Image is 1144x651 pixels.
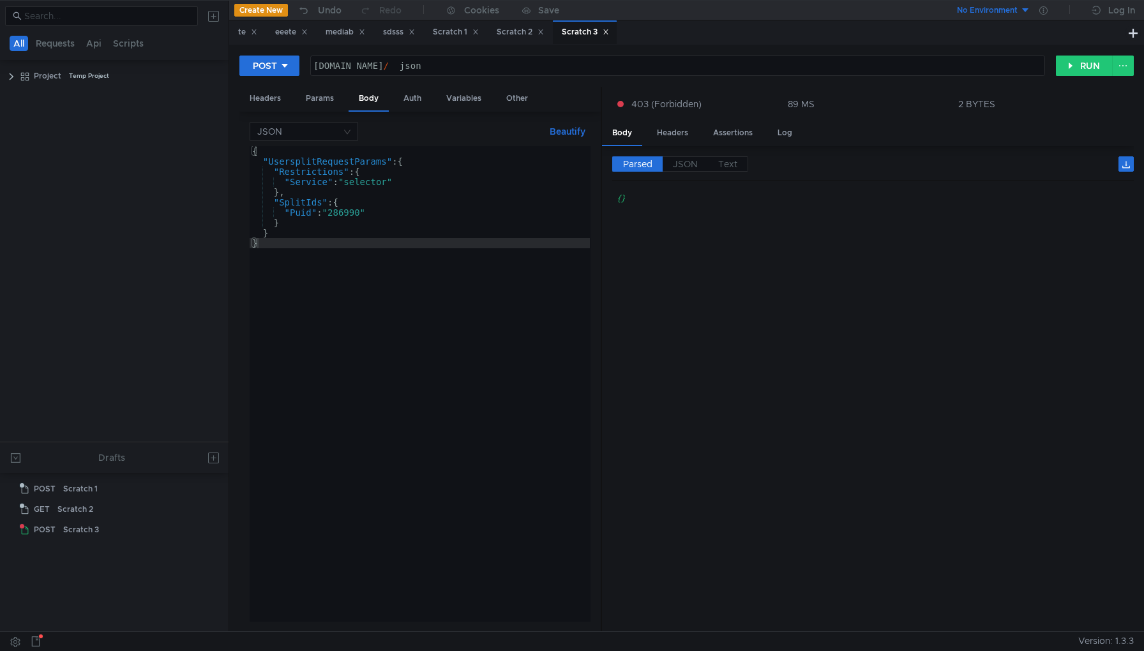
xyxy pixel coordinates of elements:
div: {} [617,191,1116,205]
div: Scratch 3 [562,26,609,39]
input: Search... [24,9,190,23]
div: sdsss [383,26,415,39]
div: Scratch 2 [57,500,93,519]
div: 89 MS [788,98,815,110]
button: RUN [1056,56,1113,76]
div: Headers [239,87,291,110]
div: Headers [647,121,698,145]
div: Body [349,87,389,112]
div: Redo [379,3,402,18]
span: Parsed [623,158,652,170]
button: Undo [288,1,350,20]
div: Scratch 1 [63,479,98,498]
span: Text [718,158,737,170]
div: Variables [436,87,492,110]
button: All [10,36,28,51]
button: POST [239,56,299,76]
button: Redo [350,1,410,20]
div: Scratch 2 [497,26,544,39]
div: mediab [326,26,365,39]
span: JSON [673,158,698,170]
div: eeete [275,26,308,39]
div: Project [34,66,61,86]
div: Temp Project [69,66,109,86]
div: Body [602,121,642,146]
div: Assertions [703,121,763,145]
button: Beautify [545,124,591,139]
div: Scratch 3 [63,520,99,539]
span: 403 (Forbidden) [631,97,702,111]
div: Drafts [98,450,125,465]
div: Undo [318,3,342,18]
span: GET [34,500,50,519]
span: POST [34,479,56,498]
div: Params [296,87,344,110]
div: Cookies [464,3,499,18]
button: Api [82,36,105,51]
div: Scratch 1 [433,26,479,39]
span: POST [34,520,56,539]
button: Create New [234,4,288,17]
button: Requests [32,36,79,51]
div: 2 BYTES [958,98,995,110]
div: Save [538,6,559,15]
button: Scripts [109,36,147,51]
div: Other [496,87,538,110]
div: No Environment [957,4,1018,17]
div: Auth [393,87,432,110]
span: Version: 1.3.3 [1078,632,1134,650]
div: Log [767,121,802,145]
div: POST [253,59,277,73]
div: te [238,26,257,39]
div: Log In [1108,3,1135,18]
